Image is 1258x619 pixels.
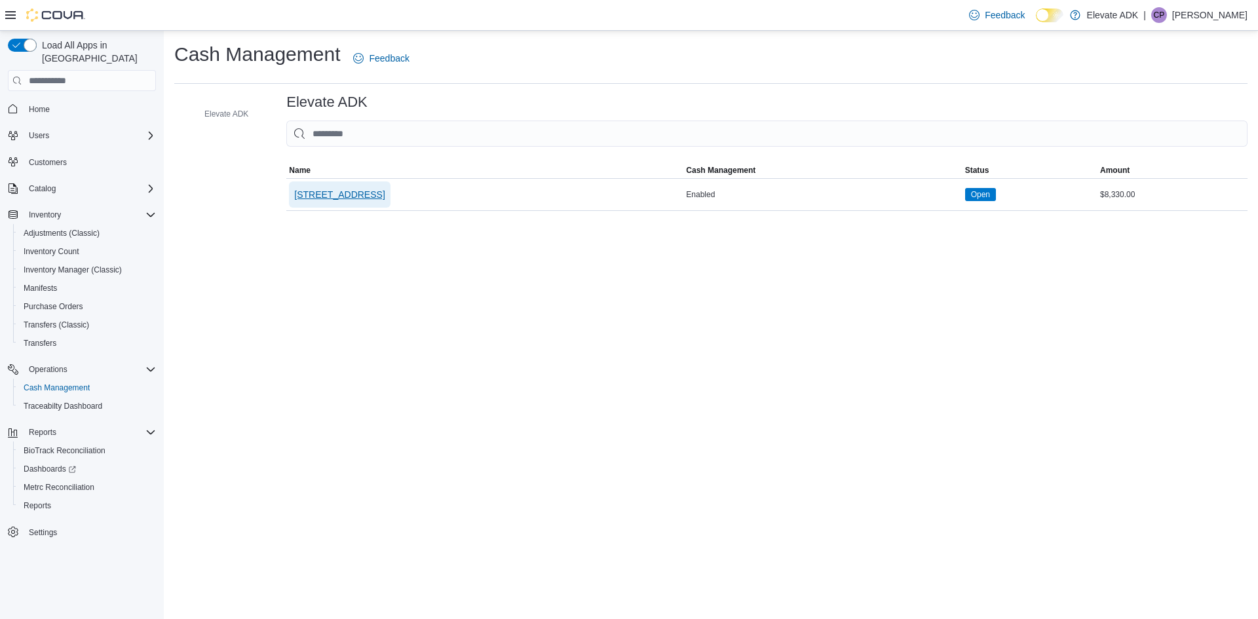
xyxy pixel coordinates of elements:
[686,165,755,176] span: Cash Management
[24,246,79,257] span: Inventory Count
[24,525,62,540] a: Settings
[971,189,990,200] span: Open
[186,106,254,122] button: Elevate ADK
[1097,187,1248,202] div: $8,330.00
[289,181,390,208] button: [STREET_ADDRESS]
[24,207,66,223] button: Inventory
[204,109,248,119] span: Elevate ADK
[24,383,90,393] span: Cash Management
[3,206,161,224] button: Inventory
[18,335,62,351] a: Transfers
[29,364,67,375] span: Operations
[13,279,161,297] button: Manifests
[24,207,156,223] span: Inventory
[18,461,156,477] span: Dashboards
[24,102,55,117] a: Home
[18,398,107,414] a: Traceabilty Dashboard
[24,464,76,474] span: Dashboards
[29,104,50,115] span: Home
[13,441,161,460] button: BioTrack Reconciliation
[3,423,161,441] button: Reports
[24,128,156,143] span: Users
[1087,7,1139,23] p: Elevate ADK
[24,228,100,238] span: Adjustments (Classic)
[13,316,161,334] button: Transfers (Classic)
[18,262,127,278] a: Inventory Manager (Classic)
[26,9,85,22] img: Cova
[1100,165,1130,176] span: Amount
[24,320,89,330] span: Transfers (Classic)
[13,261,161,279] button: Inventory Manager (Classic)
[24,128,54,143] button: Users
[13,242,161,261] button: Inventory Count
[29,183,56,194] span: Catalog
[348,45,414,71] a: Feedback
[24,401,102,411] span: Traceabilty Dashboard
[24,500,51,511] span: Reports
[286,121,1248,147] input: This is a search bar. As you type, the results lower in the page will automatically filter.
[3,126,161,145] button: Users
[29,210,61,220] span: Inventory
[985,9,1025,22] span: Feedback
[24,338,56,348] span: Transfers
[29,427,56,438] span: Reports
[8,94,156,576] nav: Complex example
[1143,7,1146,23] p: |
[29,130,49,141] span: Users
[683,187,962,202] div: Enabled
[1036,9,1063,22] input: Dark Mode
[13,224,161,242] button: Adjustments (Classic)
[3,360,161,379] button: Operations
[1036,22,1037,23] span: Dark Mode
[18,498,156,514] span: Reports
[18,398,156,414] span: Traceabilty Dashboard
[24,301,83,312] span: Purchase Orders
[24,362,156,377] span: Operations
[18,479,100,495] a: Metrc Reconciliation
[18,317,156,333] span: Transfers (Classic)
[13,379,161,397] button: Cash Management
[1172,7,1248,23] p: [PERSON_NAME]
[24,445,105,456] span: BioTrack Reconciliation
[18,244,156,259] span: Inventory Count
[24,265,122,275] span: Inventory Manager (Classic)
[3,179,161,198] button: Catalog
[289,165,311,176] span: Name
[37,39,156,65] span: Load All Apps in [GEOGRAPHIC_DATA]
[24,181,156,197] span: Catalog
[24,155,72,170] a: Customers
[18,244,85,259] a: Inventory Count
[13,297,161,316] button: Purchase Orders
[18,317,94,333] a: Transfers (Classic)
[18,380,95,396] a: Cash Management
[13,460,161,478] a: Dashboards
[13,478,161,497] button: Metrc Reconciliation
[964,2,1030,28] a: Feedback
[18,443,111,459] a: BioTrack Reconciliation
[24,362,73,377] button: Operations
[294,188,385,201] span: [STREET_ADDRESS]
[3,153,161,172] button: Customers
[24,283,57,293] span: Manifests
[3,523,161,542] button: Settings
[18,443,156,459] span: BioTrack Reconciliation
[18,380,156,396] span: Cash Management
[1154,7,1165,23] span: CP
[18,225,105,241] a: Adjustments (Classic)
[18,280,62,296] a: Manifests
[24,100,156,117] span: Home
[24,524,156,540] span: Settings
[24,424,62,440] button: Reports
[286,94,367,110] h3: Elevate ADK
[29,157,67,168] span: Customers
[24,482,94,493] span: Metrc Reconciliation
[683,162,962,178] button: Cash Management
[18,335,156,351] span: Transfers
[24,154,156,170] span: Customers
[18,225,156,241] span: Adjustments (Classic)
[18,498,56,514] a: Reports
[3,99,161,118] button: Home
[18,299,88,314] a: Purchase Orders
[369,52,409,65] span: Feedback
[963,162,1097,178] button: Status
